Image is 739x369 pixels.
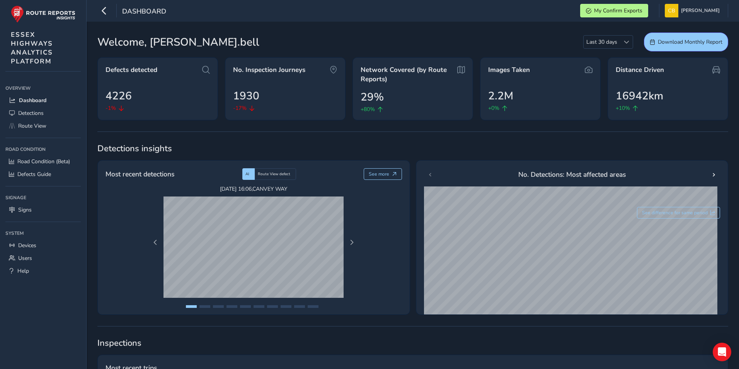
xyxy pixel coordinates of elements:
div: AI [242,168,255,180]
span: No. Detections: Most affected areas [518,169,626,179]
span: Defects Guide [17,171,51,178]
a: Dashboard [5,94,81,107]
span: See more [369,171,389,177]
button: Previous Page [150,237,161,248]
a: Road Condition (Beta) [5,155,81,168]
span: -17% [233,104,247,112]
span: Devices [18,242,36,249]
img: rr logo [11,5,75,23]
span: Network Covered (by Route Reports) [361,65,455,84]
span: [DATE] 16:06 , CANVEY WAY [163,185,344,193]
button: See more [364,168,402,180]
button: Page 8 [281,305,291,308]
span: Road Condition (Beta) [17,158,70,165]
span: 29% [361,89,384,105]
div: Open Intercom Messenger [713,343,731,361]
span: Distance Driven [616,65,664,75]
span: Detections insights [97,143,728,154]
div: Road Condition [5,143,81,155]
button: Download Monthly Report [644,32,728,51]
button: Page 7 [267,305,278,308]
div: Overview [5,82,81,94]
button: [PERSON_NAME] [665,4,722,17]
span: Inspections [97,337,728,349]
button: Page 10 [308,305,318,308]
span: Route View [18,122,46,130]
span: Users [18,255,32,262]
img: diamond-layout [665,4,678,17]
span: Route View defect [258,171,290,177]
span: -1% [106,104,116,112]
span: Help [17,267,29,275]
span: 16942km [616,88,663,104]
a: Route View [5,120,81,132]
span: Dashboard [122,7,166,17]
span: No. Inspection Journeys [233,65,305,75]
span: +80% [361,105,375,113]
span: 2.2M [488,88,513,104]
a: Defects Guide [5,168,81,181]
a: Help [5,265,81,277]
span: Welcome, [PERSON_NAME].bell [97,34,259,50]
div: Signage [5,192,81,203]
span: Defects detected [106,65,157,75]
button: Page 4 [226,305,237,308]
span: +0% [488,104,499,112]
button: Page 9 [294,305,305,308]
span: AI [245,171,249,177]
span: Signs [18,206,32,214]
a: Devices [5,239,81,252]
span: ESSEX HIGHWAYS ANALYTICS PLATFORM [11,30,53,66]
button: Page 3 [213,305,224,308]
span: +10% [616,104,630,112]
button: My Confirm Exports [580,4,648,17]
div: System [5,227,81,239]
span: 1930 [233,88,259,104]
span: Detections [18,109,44,117]
div: Route View defect [255,168,296,180]
span: Most recent detections [106,169,174,179]
button: Next Page [346,237,357,248]
span: Dashboard [19,97,46,104]
span: Download Monthly Report [658,38,722,46]
a: Users [5,252,81,265]
a: Detections [5,107,81,120]
span: [PERSON_NAME] [681,4,720,17]
span: My Confirm Exports [594,7,642,14]
button: Page 2 [199,305,210,308]
span: 4226 [106,88,132,104]
button: Page 6 [254,305,264,308]
button: Page 1 [186,305,197,308]
a: Signs [5,203,81,216]
button: Page 5 [240,305,251,308]
button: See difference for same period [637,207,720,219]
span: Last 30 days [584,36,620,48]
span: See difference for same period [642,210,708,216]
span: Images Taken [488,65,530,75]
